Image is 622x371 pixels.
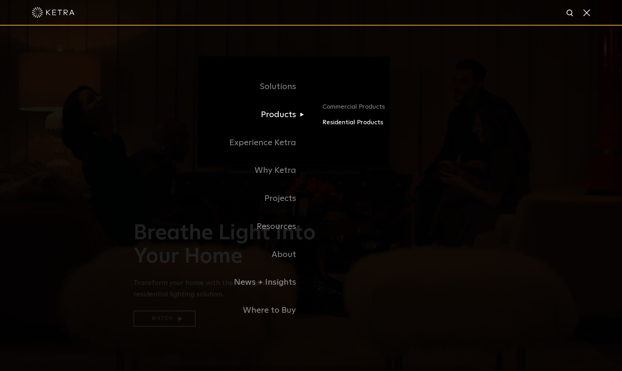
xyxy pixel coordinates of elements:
[133,213,311,241] a: Resources
[133,296,311,324] a: Where to Buy
[133,101,311,129] a: Products
[322,118,489,128] a: Residential Products
[32,7,75,18] img: ketra-logo-2019-white
[566,9,575,18] img: search icon
[133,241,311,269] a: About
[133,268,311,296] a: News + Insights
[133,185,311,213] a: Projects
[133,73,311,101] a: Solutions
[133,157,311,185] a: Why Ketra
[322,102,489,118] a: Commercial Products
[133,129,311,157] a: Experience Ketra
[133,73,489,324] div: Navigation Menu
